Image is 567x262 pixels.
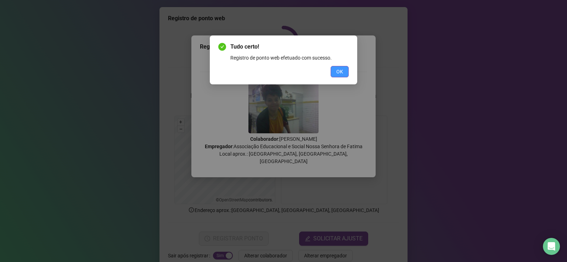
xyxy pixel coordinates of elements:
[230,54,349,62] div: Registro de ponto web efetuado com sucesso.
[331,66,349,77] button: OK
[543,238,560,255] div: Open Intercom Messenger
[336,68,343,76] span: OK
[230,43,349,51] span: Tudo certo!
[218,43,226,51] span: check-circle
